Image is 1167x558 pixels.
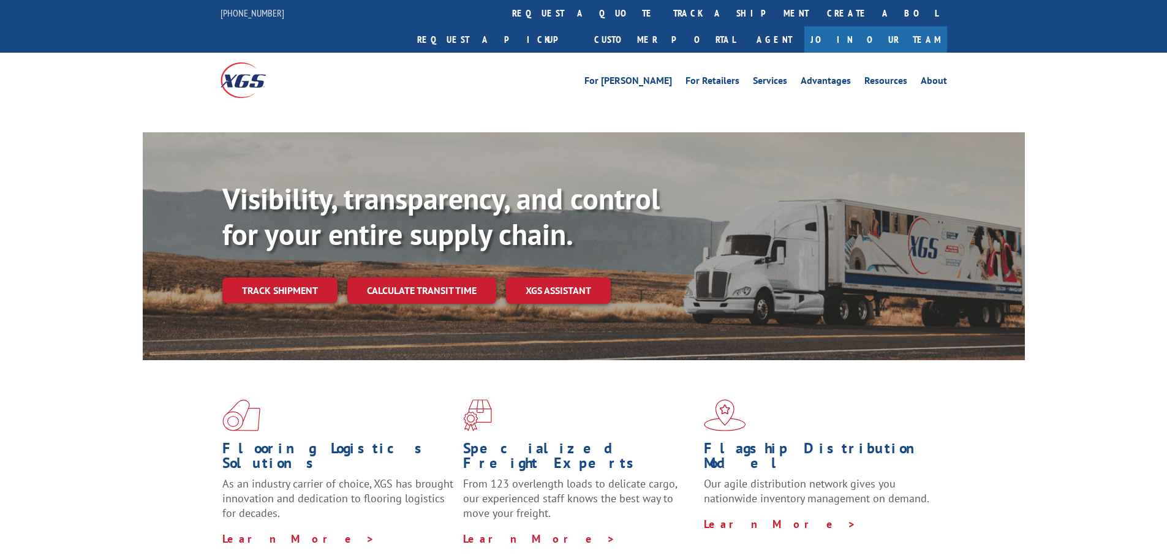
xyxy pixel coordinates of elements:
[704,399,746,431] img: xgs-icon-flagship-distribution-model-red
[744,26,804,53] a: Agent
[704,441,935,477] h1: Flagship Distribution Model
[463,441,695,477] h1: Specialized Freight Experts
[221,7,284,19] a: [PHONE_NUMBER]
[804,26,947,53] a: Join Our Team
[704,477,929,505] span: Our agile distribution network gives you nationwide inventory management on demand.
[222,399,260,431] img: xgs-icon-total-supply-chain-intelligence-red
[506,277,611,304] a: XGS ASSISTANT
[222,441,454,477] h1: Flooring Logistics Solutions
[222,477,453,520] span: As an industry carrier of choice, XGS has brought innovation and dedication to flooring logistics...
[222,179,660,253] b: Visibility, transparency, and control for your entire supply chain.
[222,277,338,303] a: Track shipment
[753,76,787,89] a: Services
[408,26,585,53] a: Request a pickup
[921,76,947,89] a: About
[463,399,492,431] img: xgs-icon-focused-on-flooring-red
[347,277,496,304] a: Calculate transit time
[222,532,375,546] a: Learn More >
[585,26,744,53] a: Customer Portal
[864,76,907,89] a: Resources
[801,76,851,89] a: Advantages
[704,517,856,531] a: Learn More >
[463,477,695,531] p: From 123 overlength loads to delicate cargo, our experienced staff knows the best way to move you...
[584,76,672,89] a: For [PERSON_NAME]
[685,76,739,89] a: For Retailers
[463,532,616,546] a: Learn More >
